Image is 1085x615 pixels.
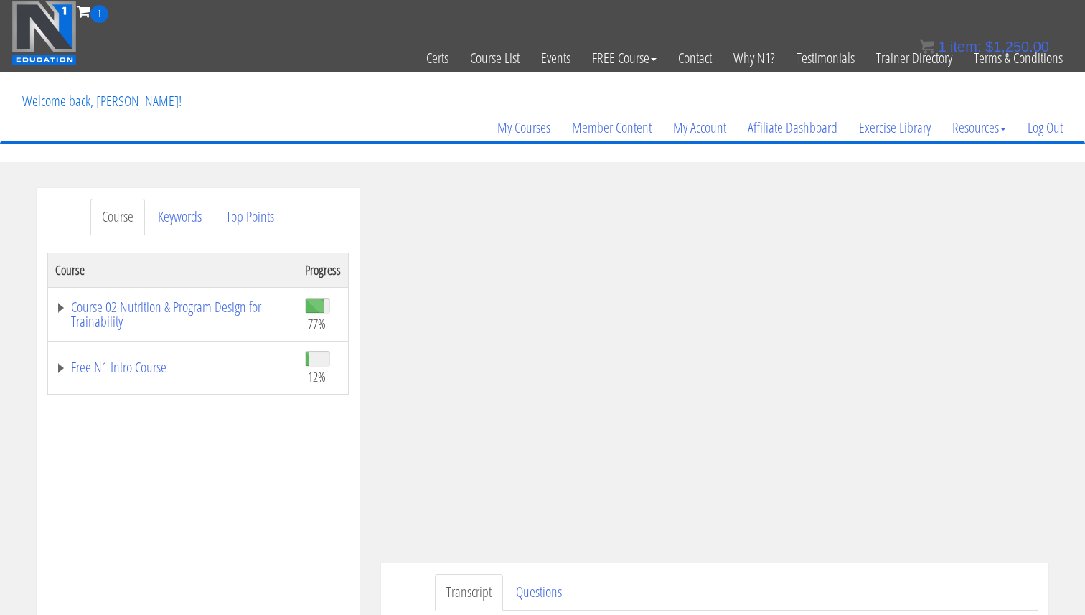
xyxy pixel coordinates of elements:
a: Affiliate Dashboard [737,93,848,162]
a: 1 item: $1,250.00 [920,39,1049,55]
a: My Courses [487,93,561,162]
a: My Account [662,93,737,162]
a: Why N1? [723,23,786,93]
a: Questions [504,574,573,611]
th: Course [48,253,299,287]
span: $ [985,39,993,55]
span: 1 [938,39,946,55]
span: 77% [308,316,326,332]
span: 12% [308,369,326,385]
a: Resources [941,93,1017,162]
a: Exercise Library [848,93,941,162]
a: Certs [415,23,459,93]
a: 1 [77,1,108,21]
a: Course 02 Nutrition & Program Design for Trainability [55,300,291,329]
img: icon11.png [920,39,934,54]
a: Trainer Directory [865,23,963,93]
a: Top Points [215,199,286,235]
a: FREE Course [581,23,667,93]
a: Events [530,23,581,93]
span: 1 [90,5,108,23]
a: Transcript [435,574,503,611]
a: Contact [667,23,723,93]
bdi: 1,250.00 [985,39,1049,55]
a: Member Content [561,93,662,162]
a: Log Out [1017,93,1074,162]
a: Terms & Conditions [963,23,1074,93]
a: Free N1 Intro Course [55,360,291,375]
a: Keywords [146,199,213,235]
a: Course [90,199,145,235]
a: Course List [459,23,530,93]
img: n1-education [11,1,77,65]
p: Welcome back, [PERSON_NAME]! [11,72,192,130]
th: Progress [298,253,349,287]
span: item: [950,39,981,55]
a: Testimonials [786,23,865,93]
